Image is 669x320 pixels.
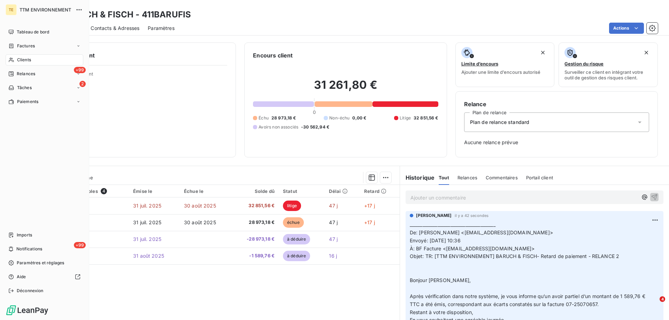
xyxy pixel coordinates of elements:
span: -30 562,94 € [301,124,329,130]
span: à déduire [283,234,310,244]
span: 47 j [329,236,338,242]
span: 28 973,18 € [271,115,296,121]
span: à déduire [283,251,310,261]
span: 0 [313,109,316,115]
span: Contacts & Adresses [91,25,139,32]
span: Plan de relance standard [470,119,530,126]
span: 31 juil. 2025 [133,203,161,209]
h6: Historique [400,173,435,182]
button: Limite d’encoursAjouter une limite d’encours autorisé [455,42,555,87]
span: 32 851,56 € [236,202,275,209]
button: Actions [609,23,644,34]
span: +17 j [364,219,375,225]
span: -1 589,76 € [236,252,275,259]
span: [PERSON_NAME] [416,212,452,219]
span: 31 août 2025 [133,253,164,259]
span: 2 [79,81,86,87]
div: Statut [283,188,321,194]
span: Avoirs non associés [259,124,298,130]
span: Notifications [16,246,42,252]
span: Propriétés Client [56,71,227,81]
span: Relances [17,71,35,77]
span: Gestion du risque [564,61,603,67]
span: Restant à votre disposition, [410,309,473,315]
span: Bonjour [PERSON_NAME], [410,277,471,283]
span: Surveiller ce client en intégrant votre outil de gestion des risques client. [564,69,652,80]
div: TE [6,4,17,15]
iframe: Intercom live chat [645,296,662,313]
span: Tableau de bord [17,29,49,35]
span: Tâches [17,85,32,91]
span: Paramètres [148,25,175,32]
span: 47 j [329,219,338,225]
span: Paramètres et réglages [17,260,64,266]
span: litige [283,201,301,211]
span: 16 j [329,253,337,259]
h3: BARUCH & FISCH - 411BARUFIS [61,8,191,21]
span: 0,00 € [352,115,366,121]
h6: Relance [464,100,649,108]
span: Litige [400,115,411,121]
span: 4 [101,188,107,194]
span: Commentaires [486,175,518,180]
span: Imports [17,232,32,238]
span: Non-échu [329,115,349,121]
span: Relances [457,175,477,180]
span: Paiements [17,99,38,105]
div: Retard [364,188,395,194]
span: 30 août 2025 [184,203,216,209]
button: Gestion du risqueSurveiller ce client en intégrant votre outil de gestion des risques client. [559,42,658,87]
h2: 31 261,80 € [253,78,438,99]
span: 31 juil. 2025 [133,236,161,242]
span: Aide [17,274,26,280]
span: ________________________________________ [410,221,495,227]
span: Après vérification dans notre système, je vous informe qu’un avoir partiel d’un montant de 1 589,... [410,293,647,307]
div: Solde dû [236,188,275,194]
span: Envoyé: [DATE] 10:36 [410,237,461,243]
span: TTM ENVIRONNEMENT [20,7,71,13]
h6: Informations client [42,51,227,60]
span: Ajouter une limite d’encours autorisé [461,69,540,75]
span: -28 973,18 € [236,236,275,243]
span: Aucune relance prévue [464,139,649,146]
span: 28 973,18 € [236,219,275,226]
span: +99 [74,67,86,73]
span: 47 j [329,203,338,209]
span: Limite d’encours [461,61,498,67]
span: Clients [17,57,31,63]
span: +99 [74,242,86,248]
span: Déconnexion [17,288,44,294]
span: Échu [259,115,269,121]
a: Aide [6,271,83,282]
span: 4 [660,296,665,302]
span: 31 juil. 2025 [133,219,161,225]
span: +17 j [364,203,375,209]
span: Portail client [526,175,553,180]
span: Tout [439,175,449,180]
span: 30 août 2025 [184,219,216,225]
span: De: [PERSON_NAME] <[EMAIL_ADDRESS][DOMAIN_NAME]> [410,229,553,235]
div: Délai [329,188,356,194]
div: Pièces comptables [54,188,125,194]
div: Émise le [133,188,176,194]
span: Objet: TR: [TTM ENVIRONNEMENT] BARUCH & FISCH- Retard de paiement - RELANCE 2 [410,253,620,259]
h6: Encours client [253,51,293,60]
div: Échue le [184,188,228,194]
span: échue [283,217,304,228]
span: il y a 42 secondes [455,213,489,218]
span: À: BF Facture <[EMAIL_ADDRESS][DOMAIN_NAME]> [410,245,535,251]
span: 32 851,56 € [414,115,438,121]
span: Factures [17,43,35,49]
img: Logo LeanPay [6,305,49,316]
